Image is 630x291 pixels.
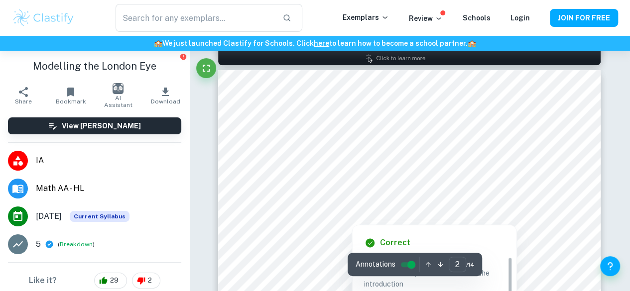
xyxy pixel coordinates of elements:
[356,259,395,270] span: Annotations
[132,273,160,289] div: 2
[94,273,127,289] div: 29
[8,59,181,74] h1: Modelling the London Eye
[116,4,275,32] input: Search for any exemplars...
[2,38,628,49] h6: We just launched Clastify for Schools. Click to learn how to become a school partner.
[364,268,504,290] p: The main concepts are described in the introduction
[60,240,93,249] button: Breakdown
[95,82,142,109] button: AI Assistant
[8,117,181,134] button: View [PERSON_NAME]
[180,53,187,60] button: Report issue
[105,276,124,286] span: 29
[36,183,181,194] span: Math AA - HL
[142,82,189,109] button: Download
[510,14,530,22] a: Login
[463,14,491,22] a: Schools
[56,98,86,105] span: Bookmark
[314,39,329,47] a: here
[196,58,216,78] button: Fullscreen
[466,260,474,269] span: / 14
[70,211,129,222] span: Current Syllabus
[154,39,162,47] span: 🏫
[101,95,136,108] span: AI Assistant
[36,155,181,167] span: IA
[113,83,124,94] img: AI Assistant
[142,276,157,286] span: 2
[151,98,180,105] span: Download
[62,120,141,131] h6: View [PERSON_NAME]
[29,275,57,287] h6: Like it?
[12,8,75,28] img: Clastify logo
[36,210,62,222] span: [DATE]
[47,82,95,109] button: Bookmark
[36,238,41,250] p: 5
[58,240,95,249] span: ( )
[380,237,410,249] h6: Correct
[550,9,618,27] button: JOIN FOR FREE
[70,211,129,222] div: This exemplar is based on the current syllabus. Feel free to refer to it for inspiration/ideas wh...
[468,39,476,47] span: 🏫
[409,13,443,24] p: Review
[15,98,32,105] span: Share
[600,256,620,276] button: Help and Feedback
[343,12,389,23] p: Exemplars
